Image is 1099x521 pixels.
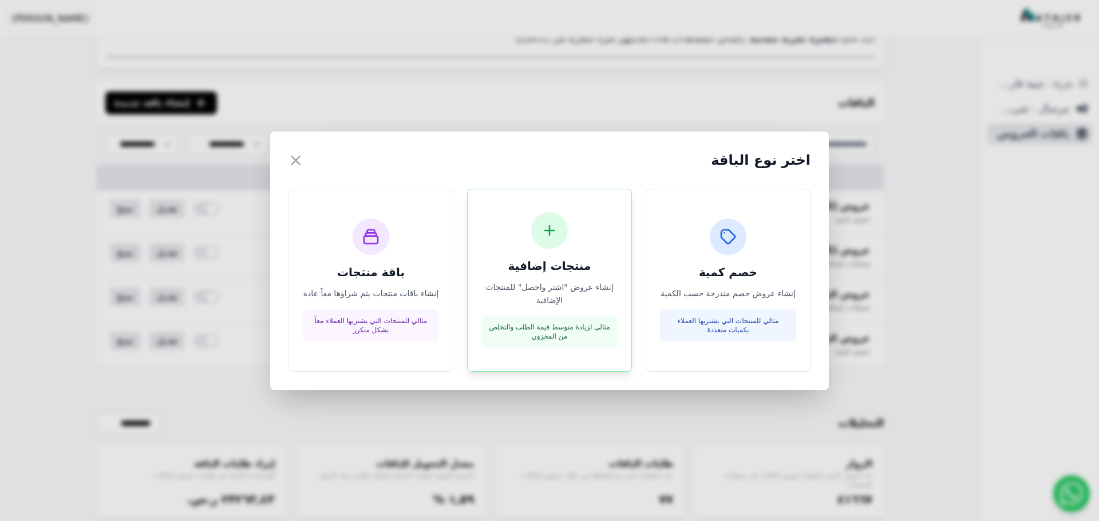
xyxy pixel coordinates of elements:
h2: اختر نوع الباقة [711,151,811,169]
p: إنشاء عروض خصم متدرجة حسب الكمية [660,287,796,300]
p: مثالي للمنتجات التي يشتريها العملاء بكميات متعددة [667,316,789,335]
p: مثالي لزيادة متوسط قيمة الطلب والتخلص من المخزون [488,323,611,341]
h3: باقة منتجات [303,264,439,280]
p: إنشاء باقات منتجات يتم شراؤها معاً عادة [303,287,439,300]
h3: خصم كمية [660,264,796,280]
button: × [288,150,303,170]
h3: منتجات إضافية [481,258,618,274]
p: مثالي للمنتجات التي يشتريها العملاء معاً بشكل متكرر [310,316,432,335]
p: إنشاء عروض "اشتر واحصل" للمنتجات الإضافية [481,281,618,307]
